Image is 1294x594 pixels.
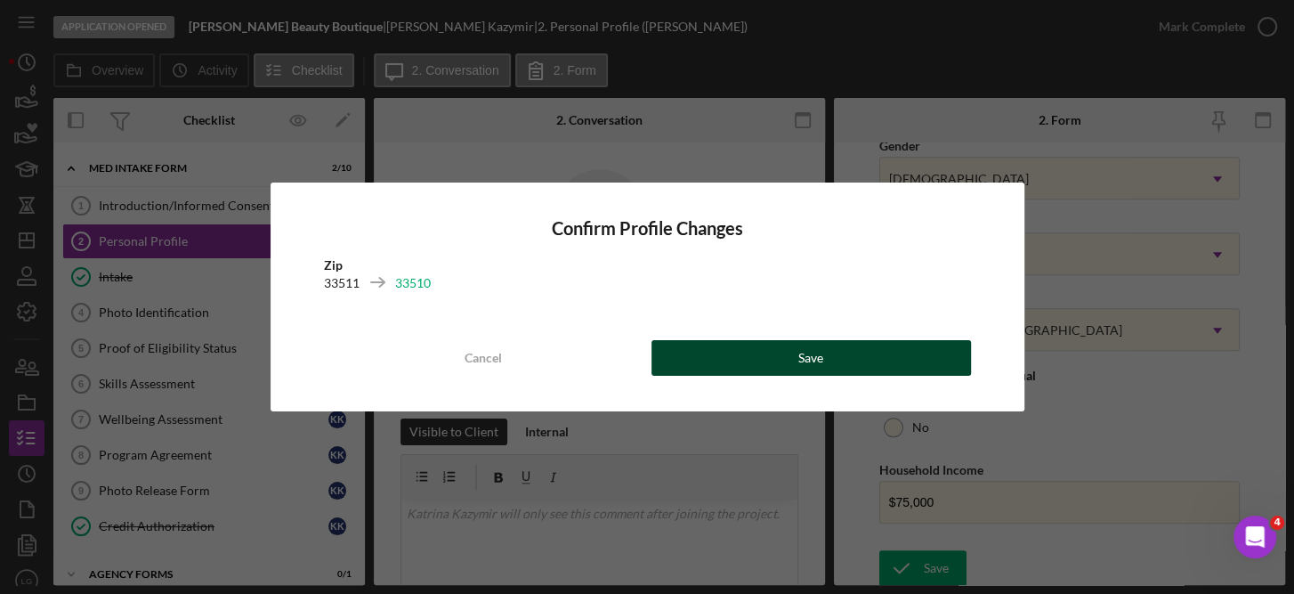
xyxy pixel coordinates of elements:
[395,274,431,292] div: 33510
[465,340,502,376] div: Cancel
[798,340,823,376] div: Save
[324,274,360,292] div: 33511
[1270,516,1284,530] span: 4
[324,218,971,239] h4: Confirm Profile Changes
[1233,516,1276,558] iframe: Intercom live chat
[651,340,971,376] button: Save
[324,340,643,376] button: Cancel
[324,257,343,273] b: Zip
